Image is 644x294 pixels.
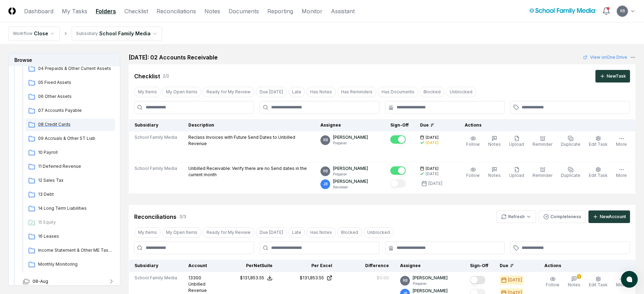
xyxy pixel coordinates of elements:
a: 06 Other Assets [26,91,115,103]
span: Reminder [533,142,552,147]
a: 11 Deferred Revenue [26,160,115,173]
button: Due Today [256,227,287,238]
button: My Open Items [162,87,201,97]
div: Account [188,263,212,269]
button: Ready for My Review [203,87,254,97]
span: Edit Task [589,282,608,287]
div: $131,853.55 [300,275,324,281]
span: Duplicate [561,173,580,178]
span: 08-Aug [32,278,48,285]
a: 08 Credit Cards [26,119,115,131]
span: School Family Media [135,165,177,172]
span: [DATE] [426,135,439,140]
h2: [DATE]: 02 Accounts Receivable [129,53,218,62]
span: 13300 [188,275,201,280]
a: Reporting [267,7,293,15]
div: [DATE] [428,180,442,187]
button: Edit Task [587,165,609,180]
span: Follow [466,173,480,178]
a: Monitor [302,7,323,15]
span: School Family Media [135,134,177,141]
button: RB [616,5,629,17]
div: [DATE] [426,171,439,177]
button: Mark complete [470,276,485,284]
span: Upload [509,173,524,178]
th: Description [183,119,315,131]
button: NewAccount [588,210,630,223]
span: 07 Accounts Payable [38,107,112,114]
div: Due [420,122,448,128]
a: 14 Long Term Liabilities [26,202,115,215]
span: Income Statement & Other ME Tasks [38,247,112,253]
span: Follow [466,142,480,147]
a: 13 Debt [26,188,115,201]
div: Actions [459,122,630,128]
div: Checklist [134,72,160,80]
div: 2 / 2 [163,73,169,79]
span: RB [323,137,328,143]
button: Notes [487,134,502,149]
div: New Account [600,214,626,220]
th: Sign-Off [385,119,414,131]
a: Income Statement & Other ME Tasks [26,244,115,257]
a: Documents [229,7,259,15]
span: 08 Credit Cards [38,121,112,128]
p: Preparer [333,172,368,177]
span: 16 Leases [38,233,112,239]
th: Per NetSuite [218,260,278,272]
span: 11 Deferred Revenue [38,163,112,170]
button: Unblocked [363,227,394,238]
button: Upload [508,165,526,180]
p: [PERSON_NAME] [333,165,368,172]
span: Monthly Monitoring [38,261,112,267]
span: Unbilled Revenue [188,281,207,293]
a: 10 Payroll [26,146,115,159]
span: 06 Other Assets [38,93,112,100]
th: Subsidiary [129,260,183,272]
a: My Tasks [62,7,87,15]
span: 09 Accruals & Other ST Liab [38,135,112,142]
a: 04 Prepaids & Other Current Assets [26,63,115,75]
a: Monthly Monitoring [26,258,115,271]
button: More [615,165,628,180]
button: Has Reminders [337,87,376,97]
button: $131,853.55 [240,275,273,281]
a: 05 Fixed Assets [26,77,115,89]
div: [DATE] [426,140,439,145]
p: Reclass Invoices with Future Send Dates to Unbilled Revenue [188,134,309,147]
div: Subsidiary [76,30,98,37]
nav: breadcrumb [8,27,162,41]
span: 15 Equity [38,219,112,225]
span: 05 Fixed Assets [38,79,112,86]
div: New Task [607,73,626,79]
span: School Family Media [135,275,177,281]
button: Unblocked [446,87,476,97]
a: Notes [204,7,220,15]
div: 1 [577,274,581,279]
button: 1Notes [566,275,582,289]
div: Due [500,263,528,269]
span: 12 Sales Tax [38,177,112,184]
span: JB [323,181,327,187]
div: [DATE] [508,277,522,283]
div: 09-Sep [17,19,121,274]
span: 04 Prepaids & Other Current Assets [38,65,112,72]
button: Edit Task [587,275,609,289]
button: Due Today [256,87,287,97]
button: Duplicate [559,134,582,149]
p: [PERSON_NAME] [333,178,368,185]
button: Follow [465,134,481,149]
button: NewTask [595,70,630,83]
button: Refresh [497,210,536,223]
span: Edit Task [589,173,608,178]
span: Reminder [533,173,552,178]
a: Checklist [124,7,148,15]
button: Follow [465,165,481,180]
button: My Items [134,227,161,238]
div: $0.00 [377,275,389,281]
a: Assistant [331,7,355,15]
p: Unbilled Receivable: Verify there are no Send dates in the current month [188,165,309,178]
a: 07 Accounts Payable [26,105,115,117]
a: 15 Equity [26,216,115,229]
button: 08-Aug [17,274,121,289]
